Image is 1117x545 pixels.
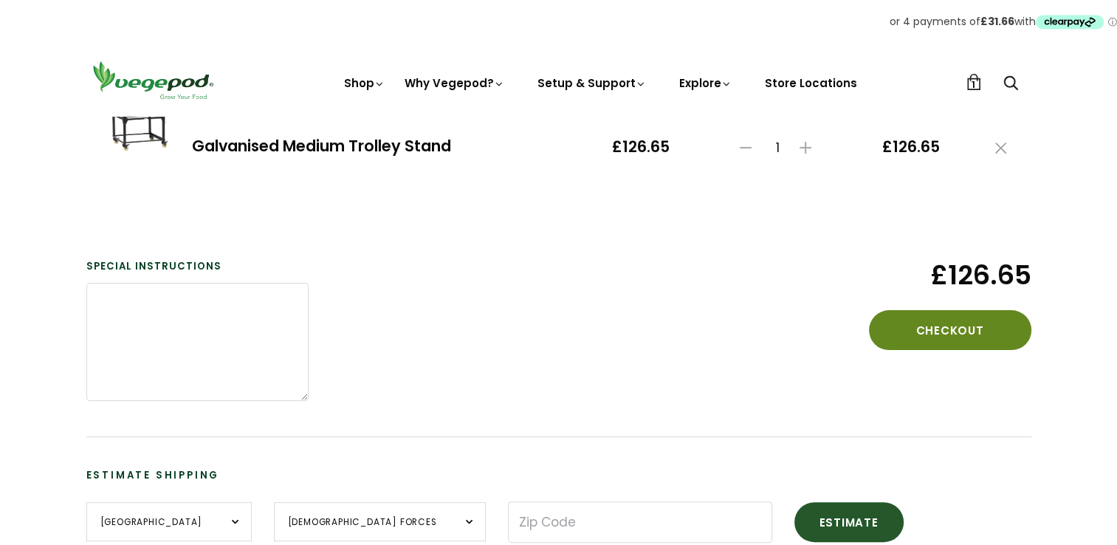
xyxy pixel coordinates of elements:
label: Special instructions [86,259,309,274]
a: Store Locations [765,75,857,91]
img: Galvanised Medium Trolley Stand [104,106,174,156]
a: Why Vegepod? [405,75,505,91]
input: Zip Code [508,501,772,543]
a: Search [1003,76,1018,92]
span: £126.65 [598,138,683,157]
select: Country [86,502,252,541]
a: Setup & Support [537,75,647,91]
span: £126.65 [808,259,1031,291]
a: 1 [966,74,982,90]
img: Vegepod [86,59,219,101]
span: 1 [760,140,795,155]
span: £126.65 [868,138,953,157]
h3: Estimate Shipping [86,468,1031,483]
a: Galvanised Medium Trolley Stand [192,135,451,157]
span: 1 [972,78,975,92]
a: Shop [344,75,385,91]
select: Province [274,502,486,541]
button: Checkout [869,310,1031,350]
a: Explore [679,75,732,91]
button: Estimate [794,502,904,542]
